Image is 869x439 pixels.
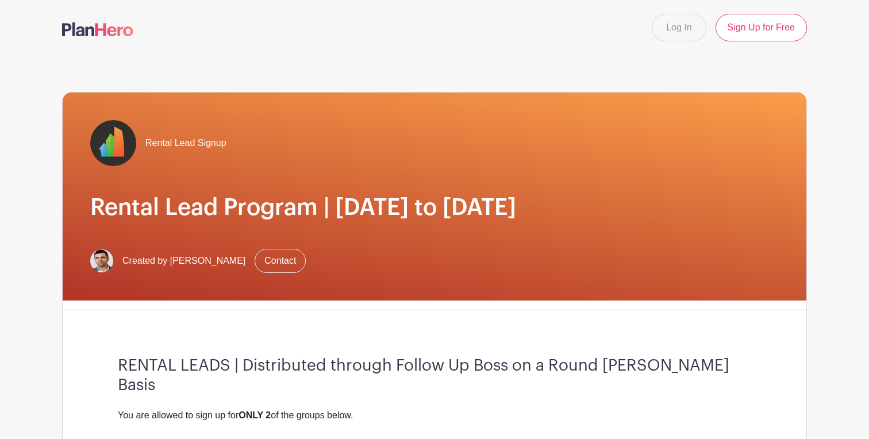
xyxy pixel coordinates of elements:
h3: RENTAL LEADS | Distributed through Follow Up Boss on a Round [PERSON_NAME] Basis [118,356,751,395]
img: Screen%20Shot%202023-02-21%20at%2010.54.51%20AM.png [90,249,113,272]
img: logo-507f7623f17ff9eddc593b1ce0a138ce2505c220e1c5a4e2b4648c50719b7d32.svg [62,22,133,36]
span: Created by [PERSON_NAME] [122,254,245,268]
img: fulton-grace-logo.jpeg [90,120,136,166]
a: Log In [652,14,706,41]
span: Rental Lead Signup [145,136,226,150]
strong: ONLY 2 [239,410,271,420]
a: Sign Up for Free [716,14,807,41]
div: You are allowed to sign up for of the groups below. [118,409,751,422]
h1: Rental Lead Program | [DATE] to [DATE] [90,194,779,221]
a: Contact [255,249,306,273]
